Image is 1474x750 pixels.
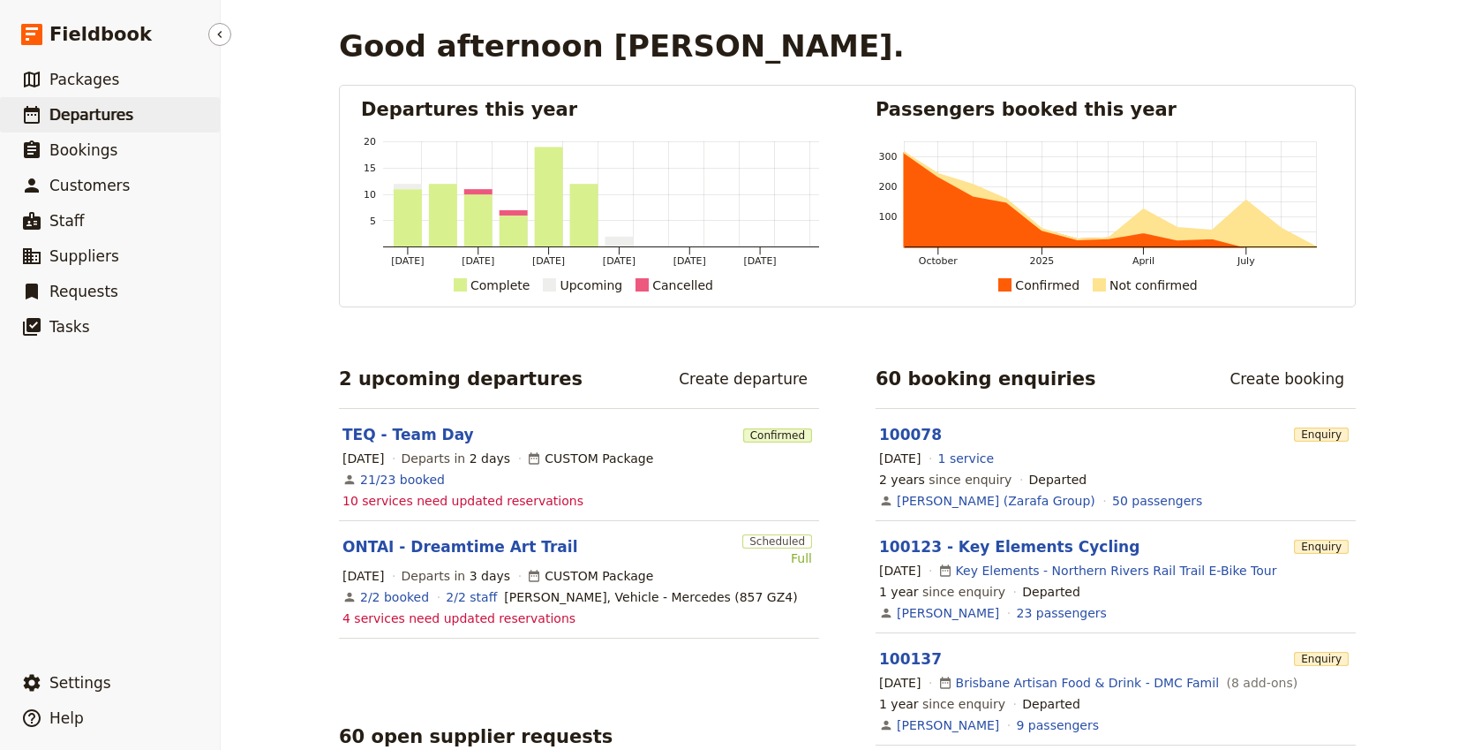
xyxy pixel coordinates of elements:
span: Confirmed [743,428,812,443]
tspan: 15 [364,163,376,174]
span: 1 year [879,585,919,599]
h2: Departures this year [361,96,819,123]
span: since enquiry [879,471,1011,489]
span: Suppliers [49,247,119,265]
a: 100123 - Key Elements Cycling [879,538,1139,556]
a: Create departure [667,364,819,394]
a: View the passengers for this booking [1112,492,1202,510]
a: 100137 [879,650,942,668]
span: Scheduled [742,534,812,549]
a: TEQ - Team Day [342,424,474,445]
span: Alex Baker, Vehicle - Mercedes (857 GZ4) [504,588,797,606]
span: [DATE] [879,562,921,580]
span: [DATE] [342,450,384,467]
span: 1 year [879,697,919,711]
div: Cancelled [652,275,713,296]
h1: Good afternoon [PERSON_NAME]. [339,28,905,64]
span: Packages [49,71,119,88]
span: Fieldbook [49,21,152,48]
span: Bookings [49,141,117,159]
tspan: 5 [370,216,376,227]
div: Full [742,549,812,567]
a: ONTAI - Dreamtime Art Trail [342,536,577,557]
tspan: [DATE] [744,255,777,267]
span: Enquiry [1294,428,1349,442]
div: Departed [1022,695,1080,713]
tspan: 20 [364,136,376,148]
span: Customers [49,177,130,194]
span: Departs in [402,567,510,585]
h2: Passengers booked this year [876,96,1334,123]
tspan: April [1132,255,1154,267]
a: View the passengers for this booking [1017,716,1099,734]
span: 3 days [470,569,510,583]
span: Departures [49,106,133,124]
h2: 2 upcoming departures [339,366,583,392]
div: Not confirmed [1109,275,1198,296]
a: View the passengers for this booking [1017,604,1107,622]
a: View the bookings for this departure [360,471,445,489]
span: Requests [49,283,118,300]
tspan: [DATE] [532,255,565,267]
span: 10 services need updated reservations [342,492,583,510]
a: View the bookings for this departure [360,588,429,606]
div: Confirmed [1015,275,1079,296]
div: CUSTOM Package [527,450,653,467]
h2: 60 open supplier requests [339,723,613,750]
h2: 60 booking enquiries [876,366,1096,392]
span: Enquiry [1294,652,1349,666]
span: Tasks [49,318,90,336]
span: since enquiry [879,583,1005,601]
tspan: 300 [879,151,898,163]
a: Key Elements - Northern Rivers Rail Trail E-Bike Tour [956,562,1277,580]
tspan: July [1237,255,1255,267]
tspan: 200 [879,181,898,193]
span: Staff [49,212,85,230]
a: 100078 [879,426,942,443]
div: CUSTOM Package [527,567,653,585]
tspan: 2025 [1029,255,1054,267]
span: [DATE] [879,450,921,467]
span: [DATE] [879,674,921,692]
span: Enquiry [1294,540,1349,554]
span: [DATE] [342,567,384,585]
tspan: October [919,255,958,267]
span: ( 8 add-ons ) [1222,674,1297,692]
a: Brisbane Artisan Food & Drink - DMC Famil [956,674,1219,692]
a: 1 service [938,450,995,467]
span: 2 days [470,451,510,466]
tspan: 100 [879,211,898,223]
tspan: 10 [364,189,376,201]
a: [PERSON_NAME] [897,716,999,734]
a: Create booking [1218,364,1356,394]
div: Departed [1029,471,1087,489]
tspan: [DATE] [391,255,424,267]
span: Help [49,709,84,727]
tspan: [DATE] [673,255,706,267]
div: Complete [470,275,530,296]
span: 4 services need updated reservations [342,610,575,627]
a: [PERSON_NAME] [897,604,999,622]
tspan: [DATE] [462,255,494,267]
span: 2 years [879,473,925,487]
div: Upcoming [560,275,622,296]
tspan: [DATE] [603,255,635,267]
span: Departs in [402,450,510,467]
div: Departed [1022,583,1080,601]
a: 2/2 staff [446,588,497,606]
span: Settings [49,674,111,692]
a: [PERSON_NAME] (Zarafa Group) [897,492,1095,510]
span: since enquiry [879,695,1005,713]
button: Hide menu [208,23,231,46]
